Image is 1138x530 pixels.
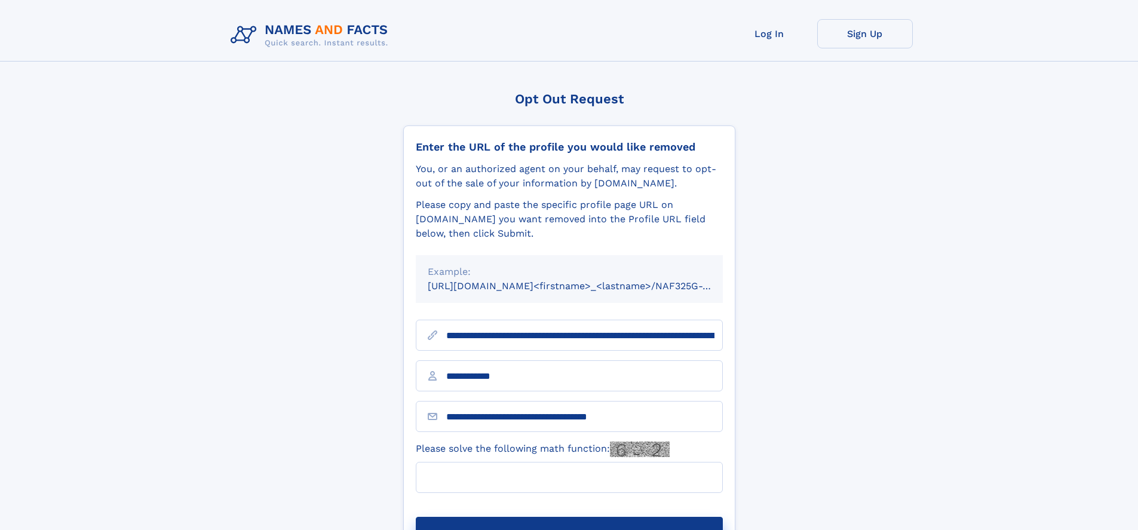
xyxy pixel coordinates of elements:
[403,91,735,106] div: Opt Out Request
[416,140,723,154] div: Enter the URL of the profile you would like removed
[428,280,746,292] small: [URL][DOMAIN_NAME]<firstname>_<lastname>/NAF325G-xxxxxxxx
[817,19,913,48] a: Sign Up
[416,442,670,457] label: Please solve the following math function:
[722,19,817,48] a: Log In
[226,19,398,51] img: Logo Names and Facts
[416,198,723,241] div: Please copy and paste the specific profile page URL on [DOMAIN_NAME] you want removed into the Pr...
[428,265,711,279] div: Example:
[416,162,723,191] div: You, or an authorized agent on your behalf, may request to opt-out of the sale of your informatio...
